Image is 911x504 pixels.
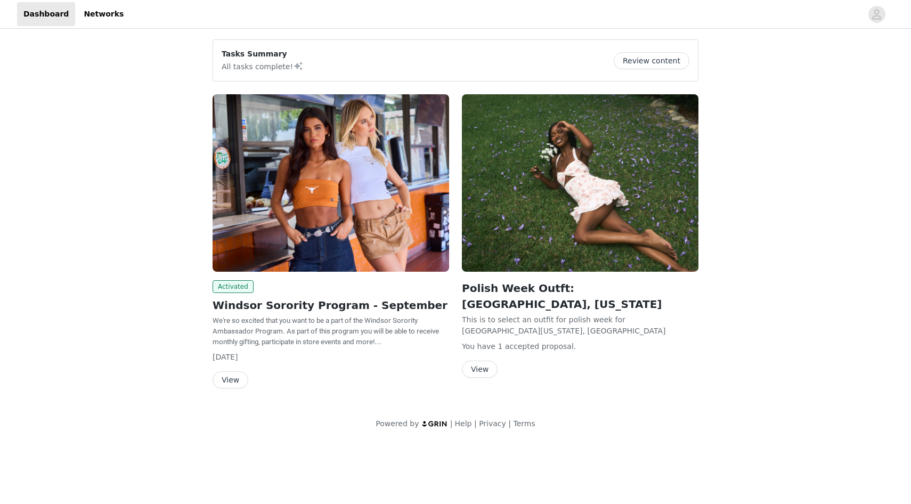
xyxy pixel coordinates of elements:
[213,376,248,384] a: View
[222,60,304,72] p: All tasks complete!
[213,280,254,293] span: Activated
[462,314,698,337] p: This is to select an outfit for polish week for [GEOGRAPHIC_DATA][US_STATE], [GEOGRAPHIC_DATA]
[455,419,472,428] a: Help
[213,371,248,388] button: View
[474,419,477,428] span: |
[462,365,498,373] a: View
[213,353,238,361] span: [DATE]
[614,52,689,69] button: Review content
[213,94,449,272] img: Windsor
[513,419,535,428] a: Terms
[213,297,449,313] h2: Windsor Sorority Program - September
[508,419,511,428] span: |
[213,316,439,346] span: We're so excited that you want to be a part of the Windsor Sorority Ambassador Program. As part o...
[479,419,506,428] a: Privacy
[421,420,448,427] img: logo
[17,2,75,26] a: Dashboard
[462,361,498,378] button: View
[462,94,698,272] img: Windsor
[462,341,698,352] p: You have 1 accepted proposal .
[450,419,453,428] span: |
[222,48,304,60] p: Tasks Summary
[376,419,419,428] span: Powered by
[872,6,882,23] div: avatar
[462,280,698,312] h2: Polish Week Outft: [GEOGRAPHIC_DATA], [US_STATE]
[77,2,130,26] a: Networks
